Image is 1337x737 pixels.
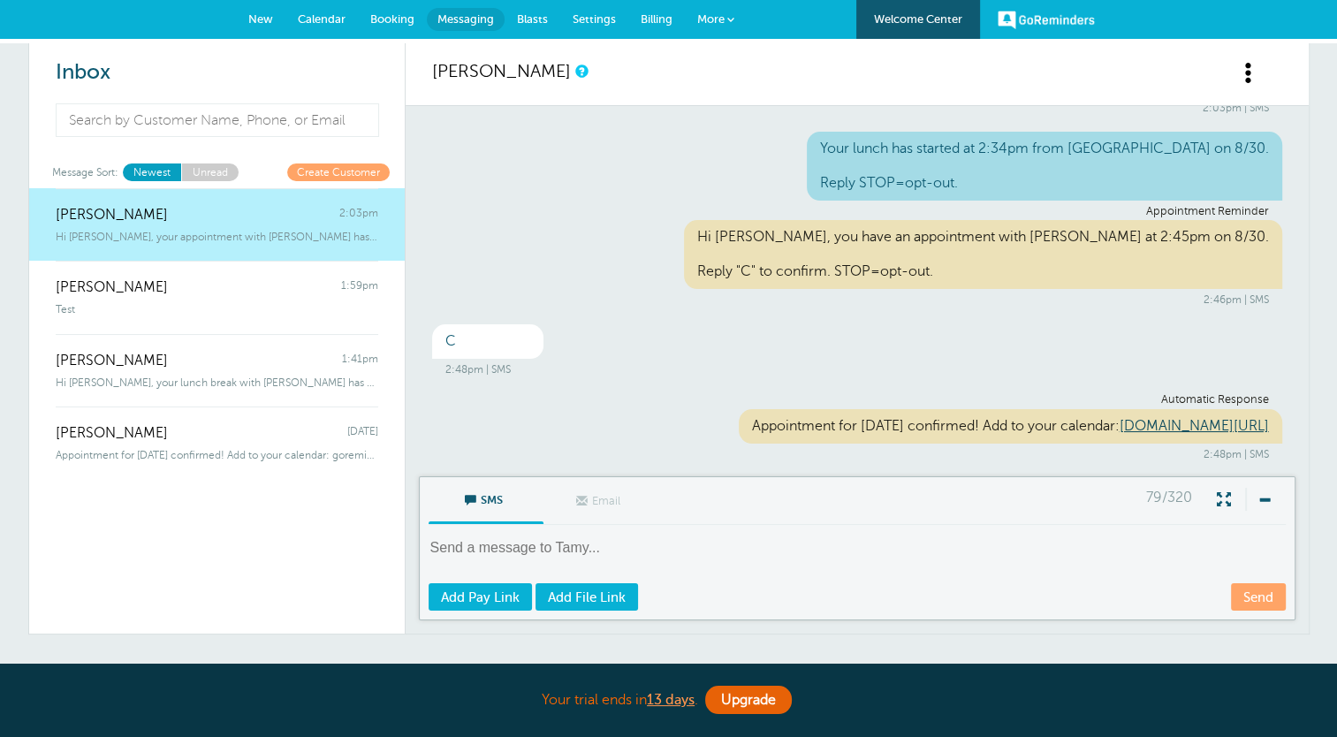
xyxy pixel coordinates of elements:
[56,279,168,296] span: [PERSON_NAME]
[575,65,586,77] a: This is a history of all communications between GoReminders and your customer.
[557,478,645,520] span: Email
[807,132,1282,201] div: Your lunch has started at 2:34pm from [GEOGRAPHIC_DATA] on 8/30. Reply STOP=opt-out.
[445,102,1269,114] div: 2:03pm | SMS
[432,61,571,81] a: [PERSON_NAME]
[341,279,378,296] span: 1:59pm
[347,425,378,442] span: [DATE]
[684,220,1282,289] div: Hi [PERSON_NAME], you have an appointment with [PERSON_NAME] at 2:45pm on 8/30. Reply "C" to conf...
[573,12,616,26] span: Settings
[445,393,1269,406] div: Automatic Response
[29,261,405,334] a: [PERSON_NAME] 1:59pm Test
[1231,583,1286,611] a: Send
[441,590,520,604] span: Add Pay Link
[445,293,1269,306] div: 2:46pm | SMS
[56,425,168,442] span: [PERSON_NAME]
[705,686,792,714] a: Upgrade
[427,8,505,31] a: Messaging
[287,163,390,180] a: Create Customer
[445,205,1269,218] div: Appointment Reminder
[342,353,378,369] span: 1:41pm
[1146,490,1192,506] span: 79/320
[29,334,405,407] a: [PERSON_NAME] 1:41pm Hi [PERSON_NAME], your lunch break with [PERSON_NAME] has ended at 1:40pm on...
[56,60,378,86] h2: Inbox
[445,448,1269,460] div: 2:48pm | SMS
[56,103,380,137] input: Search by Customer Name, Phone, or Email
[181,163,239,180] a: Unread
[370,12,414,26] span: Booking
[437,12,494,26] span: Messaging
[52,163,118,180] span: Message Sort:
[562,662,653,680] strong: free month
[248,12,273,26] span: New
[56,449,378,461] span: Appointment for [DATE] confirmed! Add to your calendar: goremind
[647,692,695,708] a: 13 days
[339,207,378,224] span: 2:03pm
[28,661,1310,681] p: Want a ?
[29,188,405,262] a: [PERSON_NAME] 2:03pm Hi [PERSON_NAME], your appointment with [PERSON_NAME] has been scheduled for...
[56,376,378,389] span: Hi [PERSON_NAME], your lunch break with [PERSON_NAME] has ended at 1:40pm on 8/29. P
[432,324,543,359] div: C
[641,12,672,26] span: Billing
[227,681,1111,719] div: Your trial ends in .
[517,12,548,26] span: Blasts
[1120,418,1269,434] a: [DOMAIN_NAME][URL]
[697,12,725,26] span: More
[123,163,181,180] a: Newest
[661,662,829,680] a: Refer someone to us!
[56,207,168,224] span: [PERSON_NAME]
[739,409,1282,444] div: Appointment for [DATE] confirmed! Add to your calendar:
[56,353,168,369] span: [PERSON_NAME]
[445,363,1269,376] div: 2:48pm | SMS
[29,406,405,480] a: [PERSON_NAME] [DATE] Appointment for [DATE] confirmed! Add to your calendar: goremind
[442,477,530,520] span: SMS
[548,590,626,604] span: Add File Link
[56,303,75,315] span: Test
[429,583,532,611] a: Add Pay Link
[298,12,346,26] span: Calendar
[56,231,378,243] span: Hi [PERSON_NAME], your appointment with [PERSON_NAME] has been scheduled for 2:45pm on
[536,583,638,611] a: Add File Link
